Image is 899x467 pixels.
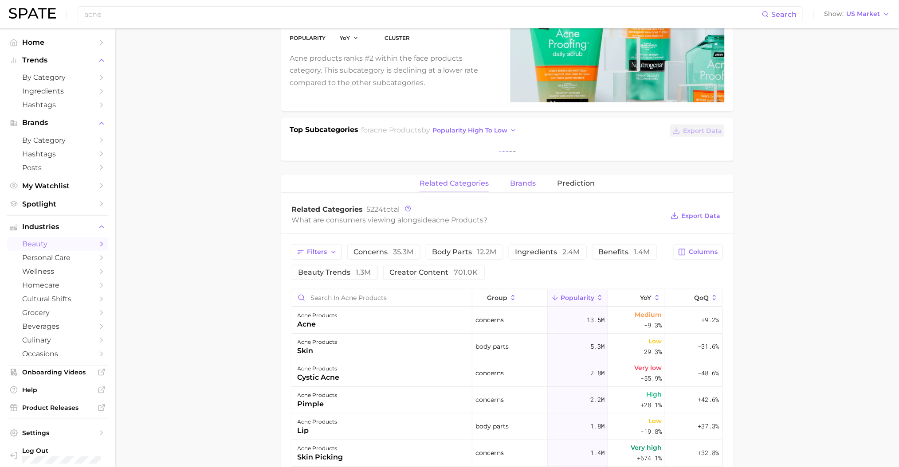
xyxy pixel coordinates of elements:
span: total [367,205,400,214]
div: skin picking [298,452,343,463]
span: creator content [390,269,478,276]
span: by Category [22,73,93,82]
span: -29.3% [640,346,662,357]
span: body parts [432,249,497,256]
span: body parts [475,421,509,432]
span: Help [22,386,93,394]
button: QoQ [665,289,722,307]
span: grocery [22,308,93,317]
span: -55.9% [640,373,662,384]
span: Very high [631,442,662,453]
span: related categories [420,179,489,187]
span: My Watchlist [22,182,93,190]
span: 12.2m [478,248,497,256]
a: Hashtags [7,98,108,112]
a: Help [7,383,108,397]
a: grocery [7,306,108,319]
button: acne productspimpleconcerns2.2mHigh+28.1%+42.6% [292,387,722,413]
a: by Category [7,133,108,147]
span: 1.8m [590,421,605,432]
span: beauty trends [298,269,371,276]
a: personal care [7,251,108,265]
div: acne products [298,337,338,347]
span: YoY [640,294,652,301]
span: benefits [599,249,650,256]
input: Search in acne products [292,289,472,306]
span: -48.6% [698,368,719,378]
a: Hashtags [7,147,108,161]
span: Export Data [683,127,722,135]
span: -31.6% [698,341,719,352]
span: Industries [22,223,93,231]
div: acne products [298,416,338,427]
button: popularity high to low [430,125,519,136]
span: Related Categories [292,205,363,214]
h1: Top Subcategories [290,125,359,138]
span: -9.3% [644,320,662,331]
button: acne productscystic acneconcerns2.8mVery low-55.9%-48.6% [292,360,722,387]
a: Home [7,35,108,49]
span: 701.0k [454,268,478,276]
a: Posts [7,161,108,175]
a: homecare [7,278,108,292]
span: Very low [634,362,662,373]
a: My Watchlist [7,179,108,193]
span: Trends [22,56,93,64]
span: group [487,294,507,301]
a: cultural shifts [7,292,108,306]
span: Medium [635,309,662,320]
div: acne products [298,443,343,454]
span: High [646,389,662,400]
span: acne products [432,216,484,224]
span: Onboarding Videos [22,368,93,376]
span: popularity high to low [432,127,507,134]
a: Spotlight [7,197,108,211]
button: ShowUS Market [822,8,892,20]
span: Prediction [557,179,595,187]
span: 2.2m [590,394,605,405]
span: for by [361,126,519,134]
a: Settings [7,426,108,440]
span: +37.3% [698,421,719,432]
span: concerns [354,249,414,256]
span: -19.8% [640,426,662,437]
span: 5.3m [590,341,605,352]
div: acne [298,319,338,330]
span: Export Data [682,212,721,220]
button: acne productsskin pickingconcerns1.4mVery high+674.1%+32.8% [292,440,722,467]
a: Onboarding Videos [7,366,108,379]
span: 13.5m [587,315,605,325]
span: YoY [340,34,350,42]
span: wellness [22,267,93,276]
div: skin [298,346,338,356]
span: beverages [22,322,93,331]
span: 1.4m [590,448,605,458]
span: Spotlight [22,200,93,208]
span: cultural shifts [22,295,93,303]
span: QoQ [694,294,709,301]
span: Show [824,12,844,16]
span: Columns [689,248,718,256]
span: culinary [22,336,93,344]
button: Export Data [668,210,722,222]
span: Product Releases [22,404,93,412]
span: Popularity [561,294,594,301]
a: Product Releases [7,401,108,414]
div: acne products [298,310,338,321]
span: personal care [22,253,93,262]
span: +32.8% [698,448,719,458]
span: Settings [22,429,93,437]
span: Hashtags [22,150,93,158]
span: Hashtags [22,101,93,109]
span: 35.3m [393,248,414,256]
span: Search [772,10,797,19]
dt: Popularity [290,33,326,43]
span: 5224 [367,205,384,214]
span: Home [22,38,93,47]
a: Log out. Currently logged in with e-mail elisabethkim@amorepacific.com. [7,444,108,467]
a: by Category [7,70,108,84]
dd: 167.2m [290,19,326,29]
a: wellness [7,265,108,278]
input: Search here for a brand, industry, or ingredient [83,7,762,22]
span: concerns [475,368,504,378]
